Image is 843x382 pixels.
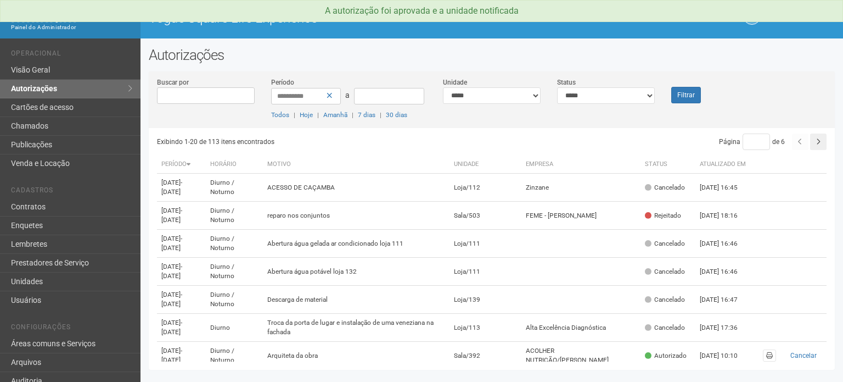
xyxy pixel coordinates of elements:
div: Cancelado [645,183,685,192]
a: 7 dias [358,111,375,119]
td: Loja/112 [449,174,521,202]
td: [DATE] [157,230,206,258]
td: Zinzane [521,174,640,202]
div: Autorizado [645,351,687,361]
td: Sala/392 [449,342,521,370]
div: Exibindo 1-20 de 113 itens encontrados [157,134,494,150]
h1: Vogue Square Life Experience [149,11,484,25]
td: [DATE] 16:45 [695,174,756,202]
td: reparo nos conjuntos [263,202,449,230]
div: Cancelado [645,323,685,333]
td: [DATE] [157,314,206,342]
label: Buscar por [157,77,189,87]
td: Diurno / Noturno [206,286,262,314]
th: Empresa [521,156,640,174]
th: Horário [206,156,262,174]
td: ACESSO DE CAÇAMBA [263,174,449,202]
label: Status [557,77,576,87]
a: Amanhã [323,111,347,119]
h2: Autorizações [149,47,835,63]
td: Diurno / Noturno [206,342,262,370]
button: Filtrar [671,87,701,103]
a: Hoje [300,111,313,119]
td: [DATE] 17:36 [695,314,756,342]
label: Período [271,77,294,87]
th: Período [157,156,206,174]
td: Diurno / Noturno [206,202,262,230]
span: Página de 6 [719,138,785,146]
th: Motivo [263,156,449,174]
td: [DATE] [157,174,206,202]
td: ACOLHER NUTRIÇÃO/[PERSON_NAME] [521,342,640,370]
td: Descarga de material [263,286,449,314]
td: Diurno / Noturno [206,258,262,286]
td: [DATE] [157,342,206,370]
td: Loja/139 [449,286,521,314]
td: [DATE] 18:16 [695,202,756,230]
th: Status [640,156,695,174]
div: Rejeitado [645,211,681,220]
td: Diurno [206,314,262,342]
td: Loja/111 [449,258,521,286]
td: Arquiteta da obra [263,342,449,370]
span: | [294,111,295,119]
td: FEME - [PERSON_NAME] [521,202,640,230]
li: Operacional [11,49,132,61]
td: Diurno / Noturno [206,174,262,202]
td: Troca da porta de lugar e instalação de uma veneziana na fachada [263,314,449,342]
span: | [317,111,319,119]
td: Abertura água gelada ar condicionado loja 111 [263,230,449,258]
td: [DATE] 10:10 [695,342,756,370]
td: Sala/503 [449,202,521,230]
td: Diurno / Noturno [206,230,262,258]
td: [DATE] [157,286,206,314]
div: Cancelado [645,239,685,248]
td: Loja/113 [449,314,521,342]
td: Abertura água potável loja 132 [263,258,449,286]
div: Painel do Administrador [11,23,132,32]
span: | [352,111,353,119]
td: Loja/111 [449,230,521,258]
td: [DATE] 16:46 [695,258,756,286]
th: Unidade [449,156,521,174]
td: Alta Excelência Diagnóstica [521,314,640,342]
td: [DATE] 16:47 [695,286,756,314]
div: Cancelado [645,295,685,305]
li: Cadastros [11,186,132,198]
td: [DATE] [157,258,206,286]
td: [DATE] [157,202,206,230]
li: Configurações [11,323,132,335]
td: [DATE] 16:46 [695,230,756,258]
label: Unidade [443,77,467,87]
span: a [345,91,350,99]
button: Cancelar [785,350,822,362]
th: Atualizado em [695,156,756,174]
div: Cancelado [645,267,685,276]
span: | [380,111,381,119]
a: 30 dias [386,111,407,119]
a: Todos [271,111,289,119]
